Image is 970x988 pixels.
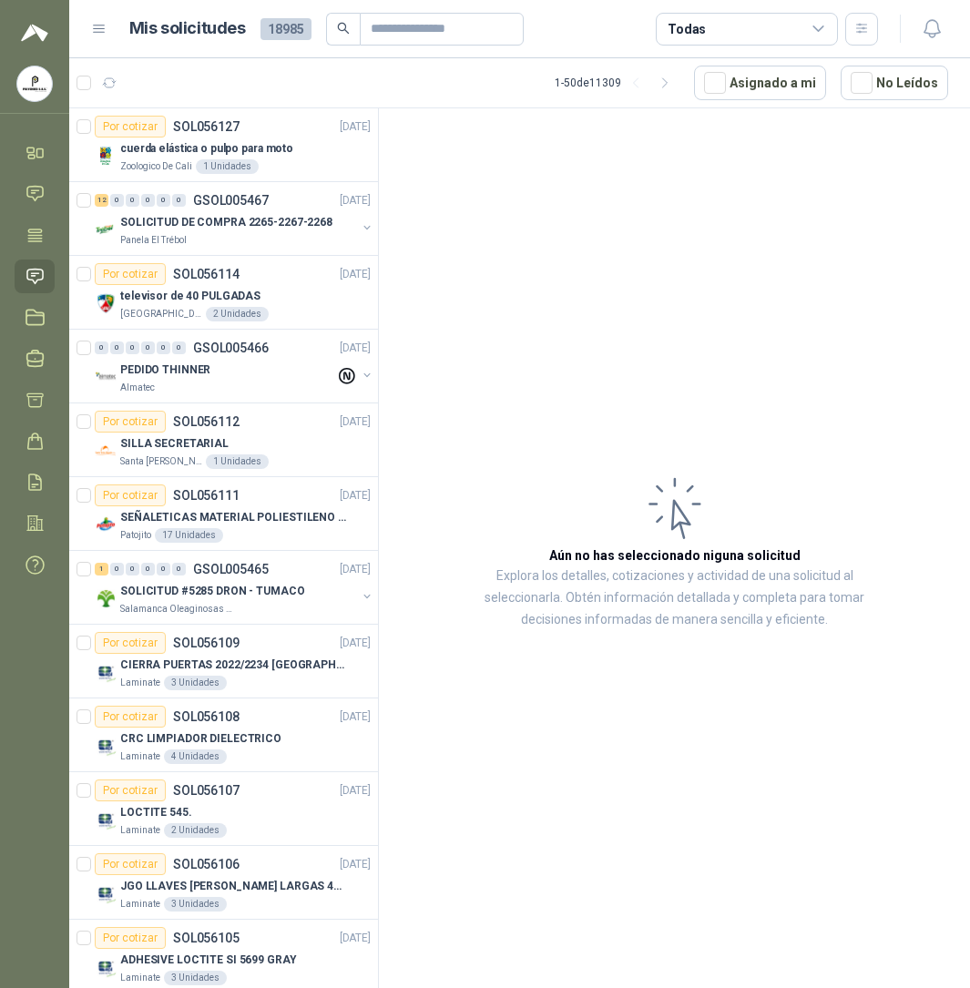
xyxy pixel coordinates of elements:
p: [DATE] [340,340,371,357]
p: Laminate [120,749,160,764]
p: SOL056107 [173,784,240,797]
a: Por cotizarSOL056106[DATE] Company LogoJGO LLAVES [PERSON_NAME] LARGAS 4972M [PERSON_NAME]Laminat... [69,846,378,920]
p: CIERRA PUERTAS 2022/2234 [GEOGRAPHIC_DATA] [120,657,347,674]
p: SOLICITUD #5285 DRON - TUMACO [120,583,305,600]
a: 1 0 0 0 0 0 GSOL005465[DATE] Company LogoSOLICITUD #5285 DRON - TUMACOSalamanca Oleaginosas SAS [95,558,374,616]
span: 18985 [260,18,311,40]
div: 0 [126,194,139,207]
p: [DATE] [340,708,371,726]
div: 3 Unidades [164,676,227,690]
p: SOL056108 [173,710,240,723]
img: Company Logo [95,956,117,978]
p: CRC LIMPIADOR DIELECTRICO [120,730,281,748]
p: SILLA SECRETARIAL [120,435,229,453]
div: 1 [95,563,108,575]
p: [DATE] [340,118,371,136]
p: [DATE] [340,487,371,504]
p: PEDIDO THINNER [120,362,210,379]
div: 17 Unidades [155,528,223,543]
div: 0 [157,194,170,207]
p: SEÑALETICAS MATERIAL POLIESTILENO CON VINILO LAMINADO CALIBRE 60 [120,509,347,526]
div: 3 Unidades [164,897,227,912]
div: 1 Unidades [196,159,259,174]
div: 0 [141,341,155,354]
p: [DATE] [340,856,371,873]
p: televisor de 40 PULGADAS [120,288,260,305]
a: 12 0 0 0 0 0 GSOL005467[DATE] Company LogoSOLICITUD DE COMPRA 2265-2267-2268Panela El Trébol [95,189,374,248]
div: 0 [172,563,186,575]
h1: Mis solicitudes [129,15,246,42]
div: 0 [141,563,155,575]
div: 0 [126,563,139,575]
a: Por cotizarSOL056112[DATE] Company LogoSILLA SECRETARIALSanta [PERSON_NAME]1 Unidades [69,403,378,477]
button: No Leídos [841,66,948,100]
div: 3 Unidades [164,971,227,985]
p: [DATE] [340,930,371,947]
a: Por cotizarSOL056107[DATE] Company LogoLOCTITE 545.Laminate2 Unidades [69,772,378,846]
p: [DATE] [340,782,371,800]
h3: Aún no has seleccionado niguna solicitud [549,545,801,565]
div: 0 [110,194,124,207]
img: Company Logo [95,145,117,167]
p: GSOL005467 [193,194,269,207]
div: Por cotizar [95,927,166,949]
img: Company Logo [95,587,117,609]
div: 4 Unidades [164,749,227,764]
div: 0 [157,563,170,575]
div: 12 [95,194,108,207]
p: Laminate [120,971,160,985]
p: Patojito [120,528,151,543]
a: 0 0 0 0 0 0 GSOL005466[DATE] Company LogoPEDIDO THINNERAlmatec [95,337,374,395]
p: LOCTITE 545. [120,804,192,821]
p: Laminate [120,897,160,912]
p: SOL056127 [173,120,240,133]
img: Company Logo [17,66,52,101]
p: SOL056114 [173,268,240,280]
p: Explora los detalles, cotizaciones y actividad de una solicitud al seleccionarla. Obtén informaci... [470,565,879,631]
div: 0 [141,194,155,207]
div: Por cotizar [95,853,166,875]
div: Por cotizar [95,779,166,801]
p: [DATE] [340,635,371,652]
div: 2 Unidades [206,307,269,321]
p: SOL056109 [173,637,240,649]
p: Laminate [120,823,160,838]
div: 2 Unidades [164,823,227,838]
img: Logo peakr [21,22,48,44]
img: Company Logo [95,440,117,462]
img: Company Logo [95,809,117,830]
p: Salamanca Oleaginosas SAS [120,602,235,616]
p: SOL056111 [173,489,240,502]
p: Almatec [120,381,155,395]
div: Todas [668,19,706,39]
div: 0 [172,341,186,354]
div: 0 [157,341,170,354]
img: Company Logo [95,661,117,683]
a: Por cotizarSOL056127[DATE] Company Logocuerda elástica o pulpo para motoZoologico De Cali1 Unidades [69,108,378,182]
div: Por cotizar [95,706,166,728]
p: GSOL005466 [193,341,269,354]
p: Zoologico De Cali [120,159,192,174]
p: [GEOGRAPHIC_DATA] [120,307,202,321]
div: 1 Unidades [206,454,269,469]
img: Company Logo [95,735,117,757]
p: JGO LLAVES [PERSON_NAME] LARGAS 4972M [PERSON_NAME] [120,878,347,895]
div: 0 [172,194,186,207]
p: GSOL005465 [193,563,269,575]
p: SOL056112 [173,415,240,428]
p: SOL056105 [173,932,240,944]
img: Company Logo [95,366,117,388]
span: search [337,22,350,35]
a: Por cotizarSOL056109[DATE] Company LogoCIERRA PUERTAS 2022/2234 [GEOGRAPHIC_DATA]Laminate3 Unidades [69,625,378,698]
p: Panela El Trébol [120,233,187,248]
div: 0 [110,563,124,575]
p: [DATE] [340,561,371,578]
p: Laminate [120,676,160,690]
button: Asignado a mi [694,66,826,100]
div: Por cotizar [95,116,166,138]
div: 0 [126,341,139,354]
a: Por cotizarSOL056108[DATE] Company LogoCRC LIMPIADOR DIELECTRICOLaminate4 Unidades [69,698,378,772]
p: SOL056106 [173,858,240,871]
div: Por cotizar [95,632,166,654]
img: Company Logo [95,882,117,904]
